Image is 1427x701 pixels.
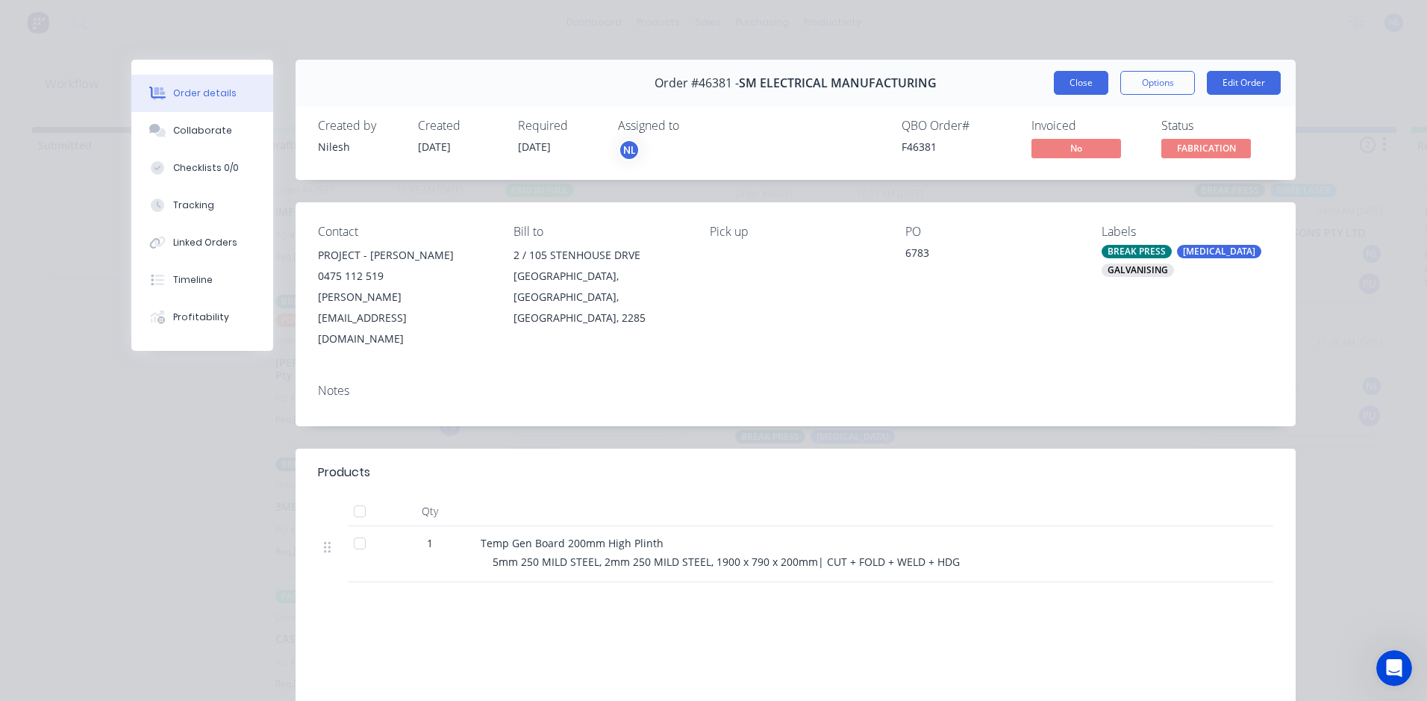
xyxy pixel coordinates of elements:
div: 6783 [905,245,1077,266]
div: Collaborate [173,124,232,137]
div: Assigned to [618,119,767,133]
div: Created by [318,119,400,133]
div: Contact [318,225,490,239]
div: [PERSON_NAME][EMAIL_ADDRESS][DOMAIN_NAME] [318,287,490,349]
button: Linked Orders [131,224,273,261]
iframe: Intercom live chat [1376,650,1412,686]
div: Timeline [173,273,213,287]
div: [GEOGRAPHIC_DATA], [GEOGRAPHIC_DATA], [GEOGRAPHIC_DATA], 2285 [513,266,685,328]
div: F46381 [902,139,1014,155]
div: Labels [1102,225,1273,239]
div: 0475 112 519 [318,266,490,287]
div: Required [518,119,600,133]
button: Order details [131,75,273,112]
div: Pick up [710,225,881,239]
div: Linked Orders [173,236,237,249]
button: Timeline [131,261,273,299]
div: Notes [318,384,1273,398]
div: Nilesh [318,139,400,155]
span: No [1031,139,1121,158]
div: Created [418,119,500,133]
span: SM ELECTRICAL MANUFACTURING [739,76,937,90]
div: Order details [173,87,237,100]
div: PROJECT - [PERSON_NAME] [318,245,490,266]
span: FABRICATION [1161,139,1251,158]
div: 2 / 105 STENHOUSE DRVE [513,245,685,266]
div: Status [1161,119,1273,133]
span: Order #46381 - [655,76,739,90]
button: Options [1120,71,1195,95]
div: 2 / 105 STENHOUSE DRVE[GEOGRAPHIC_DATA], [GEOGRAPHIC_DATA], [GEOGRAPHIC_DATA], 2285 [513,245,685,328]
div: Profitability [173,311,229,324]
button: Profitability [131,299,273,336]
span: Temp Gen Board 200mm High Plinth [481,536,663,550]
span: 5mm 250 MILD STEEL, 2mm 250 MILD STEEL, 1900 x 790 x 200mm| CUT + FOLD + WELD + HDG [493,555,960,569]
button: Checklists 0/0 [131,149,273,187]
button: Tracking [131,187,273,224]
div: PO [905,225,1077,239]
div: Invoiced [1031,119,1143,133]
button: NL [618,139,640,161]
button: Edit Order [1207,71,1281,95]
button: Collaborate [131,112,273,149]
div: Checklists 0/0 [173,161,239,175]
div: PROJECT - [PERSON_NAME]0475 112 519[PERSON_NAME][EMAIL_ADDRESS][DOMAIN_NAME] [318,245,490,349]
div: GALVANISING [1102,264,1174,277]
button: FABRICATION [1161,139,1251,161]
div: Qty [385,496,475,526]
div: Products [318,464,370,482]
div: QBO Order # [902,119,1014,133]
div: Bill to [513,225,685,239]
div: [MEDICAL_DATA] [1177,245,1261,258]
button: Close [1054,71,1108,95]
div: BREAK PRESS [1102,245,1172,258]
span: [DATE] [418,140,451,154]
span: 1 [427,535,433,551]
div: Tracking [173,199,214,212]
span: [DATE] [518,140,551,154]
